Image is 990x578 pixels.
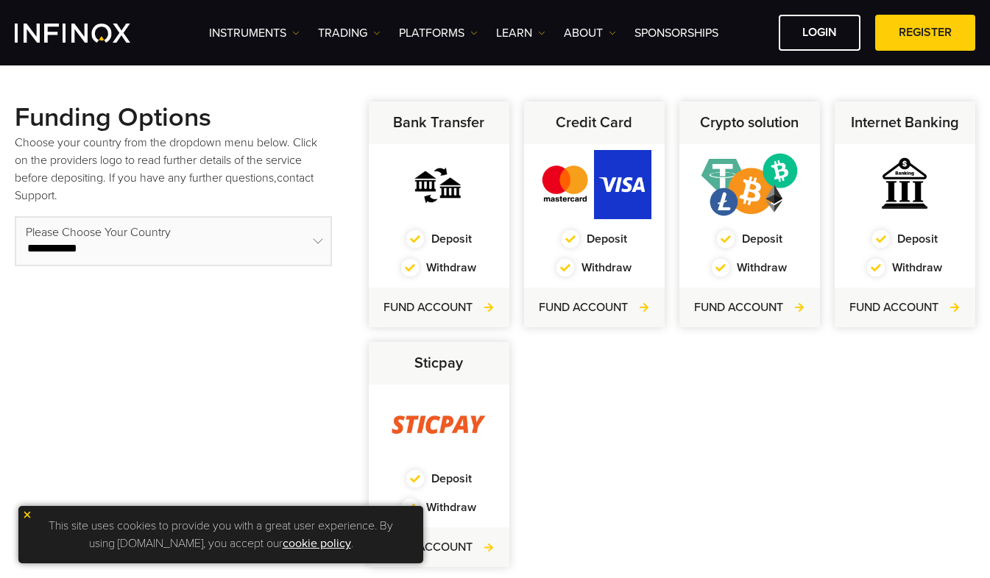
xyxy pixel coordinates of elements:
a: FUND ACCOUNT [383,299,495,316]
a: PLATFORMS [399,24,478,42]
img: bank_transfer.webp [381,150,496,219]
strong: Bank Transfer [393,114,484,132]
a: LOGIN [779,15,860,51]
div: Deposit [524,230,665,248]
img: sticpay.webp [381,390,496,460]
a: FUND ACCOUNT [539,299,650,316]
a: Instruments [209,24,300,42]
img: yellow close icon [22,510,32,520]
strong: Funding Options [15,101,211,133]
a: ABOUT [564,24,616,42]
a: FUND ACCOUNT [383,538,495,556]
img: internet_banking.webp [847,150,962,219]
strong: Credit Card [556,114,632,132]
p: This site uses cookies to provide you with a great user experience. By using [DOMAIN_NAME], you a... [26,513,416,556]
a: TRADING [318,24,381,42]
a: INFINOX Logo [15,24,165,43]
div: Withdraw [369,499,509,516]
div: Deposit [679,230,820,248]
p: Choose your country from the dropdown menu below. Click on the providers logo to read further det... [15,134,332,204]
img: credit_card.webp [537,150,651,219]
div: Withdraw [679,259,820,276]
a: SPONSORSHIPS [634,24,718,42]
a: REGISTER [875,15,975,51]
div: Deposit [835,230,975,248]
a: Learn [496,24,545,42]
a: cookie policy [283,536,351,551]
img: crypto_solution.webp [692,150,807,219]
strong: Internet Banking [851,114,959,132]
a: FUND ACCOUNT [694,299,805,316]
div: Withdraw [369,259,509,276]
div: Withdraw [835,259,975,276]
strong: Sticpay [414,354,463,372]
div: Deposit [369,230,509,248]
a: FUND ACCOUNT [849,299,961,316]
div: Deposit [369,470,509,488]
strong: Crypto solution [700,114,799,132]
div: Withdraw [524,259,665,276]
